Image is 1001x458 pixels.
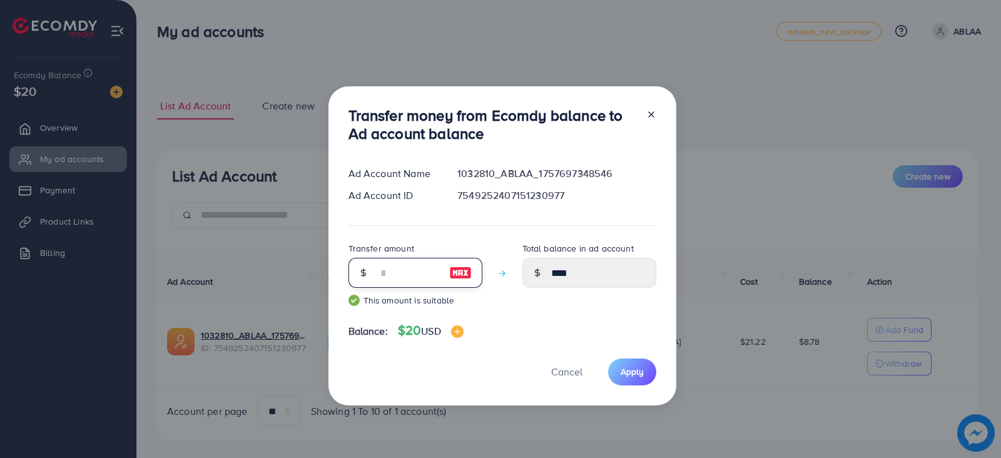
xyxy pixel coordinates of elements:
span: Apply [621,365,644,378]
div: Ad Account Name [338,166,448,181]
img: image [451,325,464,338]
small: This amount is suitable [348,294,482,307]
div: 1032810_ABLAA_1757697348546 [447,166,666,181]
span: USD [421,324,440,338]
label: Transfer amount [348,242,414,255]
div: Ad Account ID [338,188,448,203]
label: Total balance in ad account [522,242,634,255]
span: Cancel [551,365,582,379]
span: Balance: [348,324,388,338]
h4: $20 [398,323,464,338]
img: image [449,265,472,280]
div: 7549252407151230977 [447,188,666,203]
button: Apply [608,359,656,385]
h3: Transfer money from Ecomdy balance to Ad account balance [348,106,636,143]
img: guide [348,295,360,306]
button: Cancel [536,359,598,385]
